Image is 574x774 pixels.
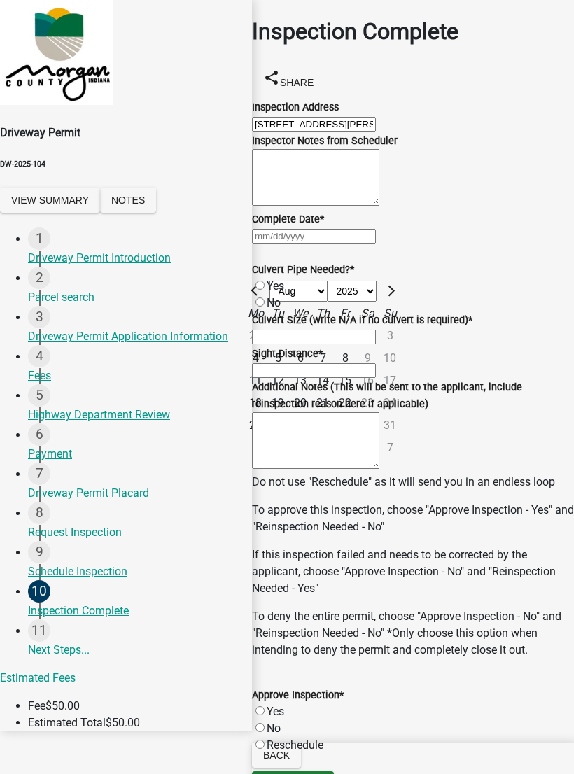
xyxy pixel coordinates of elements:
label: No [267,722,281,735]
div: Request Inspection [28,524,241,541]
div: Driveway Permit Placard [28,485,241,502]
div: 2 [28,267,50,289]
div: 1 [28,227,50,250]
button: Notes [100,188,156,213]
label: Yes [267,279,284,293]
label: Yes [267,705,284,718]
div: 5 [28,384,50,407]
i: share [263,69,280,85]
wm-modal-confirm: Notes [100,195,156,208]
div: 10 [28,580,50,603]
span: Share [280,76,314,87]
label: Inspector Notes from Scheduler [252,135,398,147]
div: Payment [28,446,241,463]
button: Back [252,743,301,768]
label: Culvert Pipe Needed? [252,264,354,276]
label: No [267,296,281,309]
div: Schedule Inspection [28,563,241,580]
div: Highway Department Review [28,407,241,423]
div: Fees [28,367,241,384]
label: Complete Date [252,213,324,225]
label: Reschedule [267,738,323,752]
input: mm/dd/yyyy [252,229,376,244]
p: To deny the entire permit, choose "Approve Inspection - No" and "Reinspection Needed - No" *Only ... [252,608,574,659]
span: Back [263,750,290,761]
div: Driveway Permit Introduction [28,250,241,267]
div: Driveway Permit Application Information [28,328,241,345]
div: 3 [28,306,50,328]
span: Fee [28,699,45,712]
span: Estimated Total [28,716,106,729]
span: $50.00 [45,699,80,712]
label: Inspection Address [252,101,339,113]
label: Approve Inspection [252,689,344,701]
label: Culvert Size (write N/A if no culvert is required) [252,314,472,326]
div: 6 [28,423,50,446]
a: Next Steps... [28,619,252,666]
div: 8 [28,502,50,524]
h1: Inspection Complete [252,15,574,48]
div: Parcel search [28,289,241,306]
div: 9 [28,541,50,563]
p: If this inspection failed and needs to be corrected by the applicant, choose "Approve Inspection ... [252,547,574,597]
div: 11 [28,619,50,642]
div: 7 [28,463,50,485]
button: shareShare [252,64,325,95]
p: To approve this inspection, choose "Approve Inspection - Yes" and "Reinspection Needed - No" [252,502,574,535]
div: 4 [28,345,50,367]
span: $50.00 [106,716,140,729]
label: Additional Notes (This will be sent to the applicant, include reinspection reason here if applica... [252,381,522,410]
label: Sight Distance [252,348,323,360]
div: Inspection Complete [28,603,241,619]
p: Do not use "Reschedule" as it will send you in an endless loop [252,474,574,491]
